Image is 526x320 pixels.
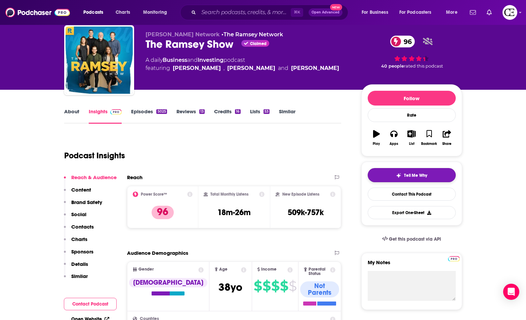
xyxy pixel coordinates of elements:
[79,7,112,18] button: open menu
[368,108,456,122] div: Rate
[71,248,93,255] p: Sponsors
[5,6,70,19] img: Podchaser - Follow, Share and Rate Podcasts
[289,281,296,291] span: $
[138,7,176,18] button: open menu
[448,256,460,262] img: Podchaser Pro
[390,36,415,47] a: 96
[300,281,339,306] a: Not Parents
[227,64,275,72] div: [PERSON_NAME]
[129,278,207,287] div: [DEMOGRAPHIC_DATA]
[64,108,79,124] a: About
[309,267,329,276] span: Parental Status
[389,236,441,242] span: Get this podcast via API
[420,126,438,150] button: Bookmark
[282,192,319,197] h2: New Episode Listens
[502,5,517,20] button: Show profile menu
[71,199,102,205] p: Brand Safety
[448,255,460,262] a: Pro website
[368,259,456,271] label: My Notes
[199,109,205,114] div: 13
[361,31,462,73] div: 96 40 peoplerated this podcast
[362,8,388,17] span: For Business
[129,278,207,295] a: [DEMOGRAPHIC_DATA]
[377,231,447,247] a: Get this podcast via API
[176,108,205,124] a: Reviews13
[71,211,86,217] p: Social
[235,109,240,114] div: 16
[64,261,88,273] button: Details
[250,108,270,124] a: Lists53
[198,57,224,63] a: Investing
[409,142,414,146] div: List
[187,57,198,63] span: and
[438,126,455,150] button: Share
[373,142,380,146] div: Play
[279,108,295,124] a: Similar
[218,281,242,294] span: 38 yo
[141,192,167,197] h2: Power Score™
[71,273,88,279] p: Similar
[288,207,324,217] h3: 509k-757k
[300,281,339,297] div: Not Parents
[138,267,154,272] span: Gender
[224,64,225,72] span: ,
[404,173,427,178] span: Tell Me Why
[127,250,188,256] h2: Audience Demographics
[390,142,398,146] div: Apps
[254,281,262,291] span: $
[110,109,122,115] img: Podchaser Pro
[163,57,187,63] a: Business
[143,8,167,17] span: Monitoring
[71,174,117,181] p: Reach & Audience
[218,284,242,293] a: 38yo
[64,211,86,224] button: Social
[146,56,339,72] div: A daily podcast
[64,298,117,310] button: Contact Podcast
[64,248,93,261] button: Sponsors
[64,224,94,236] button: Contacts
[357,7,397,18] button: open menu
[441,7,466,18] button: open menu
[404,64,443,69] span: rated this podcast
[446,8,457,17] span: More
[187,5,355,20] div: Search podcasts, credits, & more...
[64,174,117,187] button: Reach & Audience
[368,168,456,182] button: tell me why sparkleTell Me Why
[403,126,420,150] button: List
[146,31,220,38] span: [PERSON_NAME] Network
[368,206,456,219] button: Export One-Sheet
[66,27,133,94] a: The Ramsey Show
[442,142,451,146] div: Share
[278,64,288,72] span: and
[64,273,88,285] button: Similar
[291,8,303,17] span: ⌘ K
[71,261,88,267] p: Details
[385,126,403,150] button: Apps
[71,224,94,230] p: Contacts
[280,281,288,291] span: $
[502,5,517,20] img: User Profile
[173,64,221,72] div: [PERSON_NAME]
[330,4,342,10] span: New
[262,281,271,291] span: $
[503,284,519,300] div: Open Intercom Messenger
[221,31,283,38] span: •
[83,8,103,17] span: Podcasts
[111,7,134,18] a: Charts
[64,187,91,199] button: Content
[250,42,267,45] span: Claimed
[214,108,240,124] a: Credits16
[261,267,277,272] span: Income
[199,7,291,18] input: Search podcasts, credits, & more...
[291,64,339,72] div: [PERSON_NAME]
[71,187,91,193] p: Content
[395,7,441,18] button: open menu
[368,126,385,150] button: Play
[64,236,87,248] button: Charts
[484,7,494,18] a: Show notifications dropdown
[421,142,437,146] div: Bookmark
[71,236,87,242] p: Charts
[219,267,228,272] span: Age
[467,7,479,18] a: Show notifications dropdown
